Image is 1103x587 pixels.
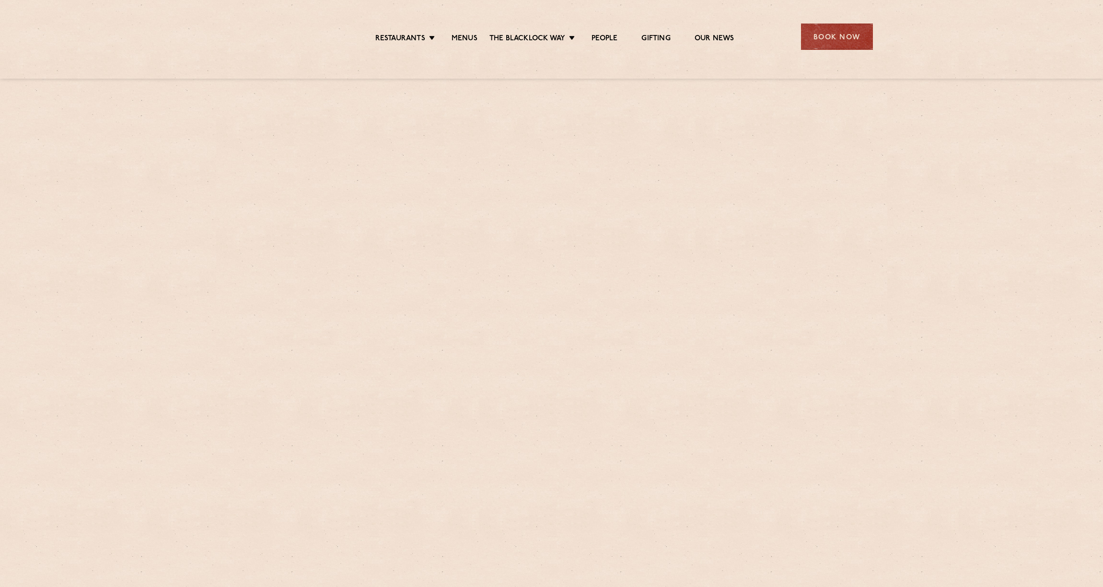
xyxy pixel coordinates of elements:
a: Menus [452,34,477,45]
a: Our News [695,34,734,45]
div: Book Now [801,23,873,50]
a: The Blacklock Way [489,34,565,45]
a: Restaurants [375,34,425,45]
img: svg%3E [231,9,313,64]
a: People [592,34,617,45]
a: Gifting [641,34,670,45]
